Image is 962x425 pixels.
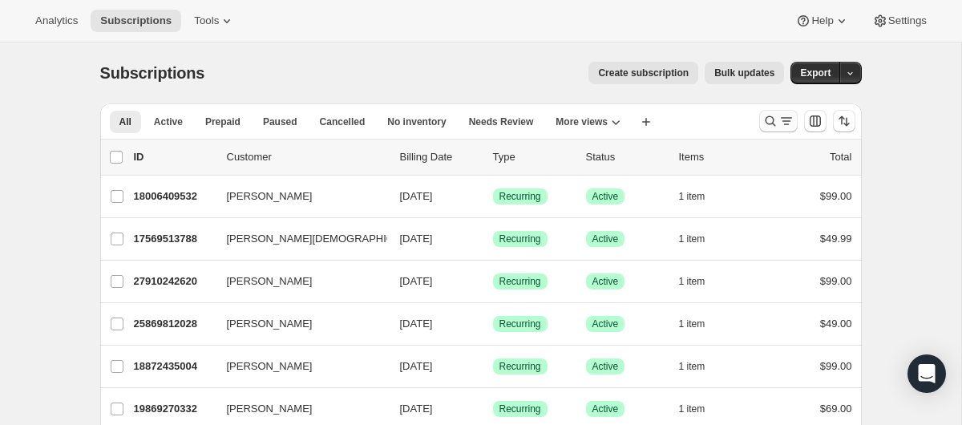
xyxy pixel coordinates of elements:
[217,354,378,379] button: [PERSON_NAME]
[217,311,378,337] button: [PERSON_NAME]
[134,358,214,374] p: 18872435004
[134,228,852,250] div: 17569513788[PERSON_NAME][DEMOGRAPHIC_DATA][DATE]SuccessRecurringSuccessActive1 item$49.99
[705,62,784,84] button: Bulk updates
[588,62,698,84] button: Create subscription
[820,190,852,202] span: $99.00
[227,149,387,165] p: Customer
[400,233,433,245] span: [DATE]
[400,149,480,165] p: Billing Date
[26,10,87,32] button: Analytics
[400,190,433,202] span: [DATE]
[714,67,774,79] span: Bulk updates
[592,190,619,203] span: Active
[759,110,798,132] button: Search and filter results
[790,62,840,84] button: Export
[907,354,946,393] div: Open Intercom Messenger
[679,403,705,415] span: 1 item
[227,273,313,289] span: [PERSON_NAME]
[499,318,541,330] span: Recurring
[679,233,705,245] span: 1 item
[804,110,827,132] button: Customize table column order and visibility
[820,233,852,245] span: $49.99
[400,403,433,415] span: [DATE]
[679,275,705,288] span: 1 item
[586,149,666,165] p: Status
[217,226,378,252] button: [PERSON_NAME][DEMOGRAPHIC_DATA]
[227,401,313,417] span: [PERSON_NAME]
[679,398,723,420] button: 1 item
[679,313,723,335] button: 1 item
[100,64,205,82] span: Subscriptions
[820,403,852,415] span: $69.00
[469,115,534,128] span: Needs Review
[546,111,630,133] button: More views
[263,115,297,128] span: Paused
[786,10,859,32] button: Help
[679,228,723,250] button: 1 item
[184,10,245,32] button: Tools
[592,233,619,245] span: Active
[227,358,313,374] span: [PERSON_NAME]
[592,318,619,330] span: Active
[134,316,214,332] p: 25869812028
[227,231,429,247] span: [PERSON_NAME][DEMOGRAPHIC_DATA]
[499,190,541,203] span: Recurring
[227,316,313,332] span: [PERSON_NAME]
[134,355,852,378] div: 18872435004[PERSON_NAME][DATE]SuccessRecurringSuccessActive1 item$99.00
[863,10,936,32] button: Settings
[100,14,172,27] span: Subscriptions
[811,14,833,27] span: Help
[592,360,619,373] span: Active
[400,318,433,330] span: [DATE]
[830,149,851,165] p: Total
[400,360,433,372] span: [DATE]
[134,149,852,165] div: IDCustomerBilling DateTypeStatusItemsTotal
[499,275,541,288] span: Recurring
[217,184,378,209] button: [PERSON_NAME]
[134,185,852,208] div: 18006409532[PERSON_NAME][DATE]SuccessRecurringSuccessActive1 item$99.00
[119,115,131,128] span: All
[387,115,446,128] span: No inventory
[888,14,927,27] span: Settings
[592,403,619,415] span: Active
[598,67,689,79] span: Create subscription
[820,318,852,330] span: $49.00
[134,401,214,417] p: 19869270332
[227,188,313,204] span: [PERSON_NAME]
[556,115,608,128] span: More views
[91,10,181,32] button: Subscriptions
[679,149,759,165] div: Items
[35,14,78,27] span: Analytics
[320,115,366,128] span: Cancelled
[679,270,723,293] button: 1 item
[134,188,214,204] p: 18006409532
[820,275,852,287] span: $99.00
[592,275,619,288] span: Active
[134,398,852,420] div: 19869270332[PERSON_NAME][DATE]SuccessRecurringSuccessActive1 item$69.00
[820,360,852,372] span: $99.00
[400,275,433,287] span: [DATE]
[134,313,852,335] div: 25869812028[PERSON_NAME][DATE]SuccessRecurringSuccessActive1 item$49.00
[205,115,240,128] span: Prepaid
[217,269,378,294] button: [PERSON_NAME]
[134,231,214,247] p: 17569513788
[134,149,214,165] p: ID
[679,318,705,330] span: 1 item
[134,273,214,289] p: 27910242620
[217,396,378,422] button: [PERSON_NAME]
[679,190,705,203] span: 1 item
[194,14,219,27] span: Tools
[800,67,831,79] span: Export
[679,360,705,373] span: 1 item
[833,110,855,132] button: Sort the results
[134,270,852,293] div: 27910242620[PERSON_NAME][DATE]SuccessRecurringSuccessActive1 item$99.00
[679,355,723,378] button: 1 item
[679,185,723,208] button: 1 item
[499,233,541,245] span: Recurring
[499,403,541,415] span: Recurring
[154,115,183,128] span: Active
[493,149,573,165] div: Type
[499,360,541,373] span: Recurring
[633,111,659,133] button: Create new view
